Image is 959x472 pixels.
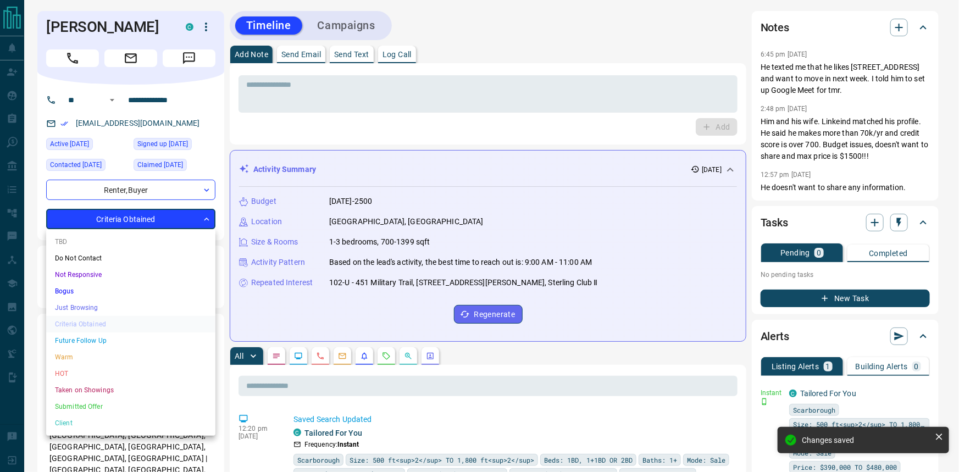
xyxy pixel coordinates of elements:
li: Warm [46,349,215,365]
li: Not Responsive [46,266,215,283]
li: Just Browsing [46,299,215,316]
li: Submitted Offer [46,398,215,415]
div: Changes saved [802,436,930,445]
li: HOT [46,365,215,382]
li: Future Follow Up [46,332,215,349]
li: TBD [46,234,215,250]
li: Bogus [46,283,215,299]
li: Client [46,415,215,431]
li: Do Not Contact [46,250,215,266]
li: Taken on Showings [46,382,215,398]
